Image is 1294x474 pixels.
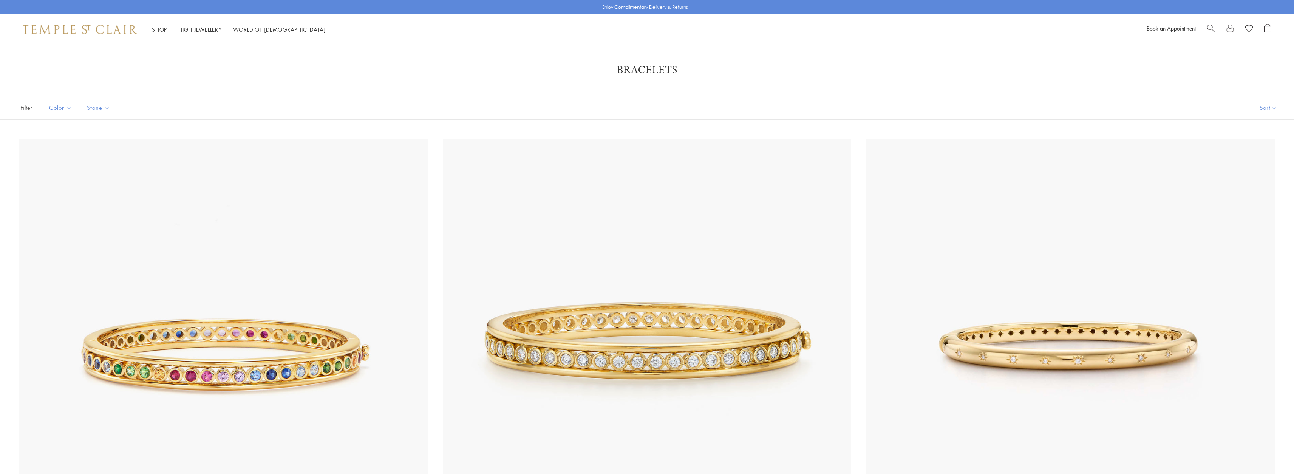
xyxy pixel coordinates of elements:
[152,26,167,33] a: ShopShop
[43,99,77,116] button: Color
[81,99,116,116] button: Stone
[83,103,116,112] span: Stone
[30,63,1264,77] h1: Bracelets
[1245,24,1253,35] a: View Wishlist
[178,26,222,33] a: High JewelleryHigh Jewellery
[23,25,137,34] img: Temple St. Clair
[1256,439,1286,466] iframe: Gorgias live chat messenger
[233,26,326,33] a: World of [DEMOGRAPHIC_DATA]World of [DEMOGRAPHIC_DATA]
[1264,24,1271,35] a: Open Shopping Bag
[45,103,77,112] span: Color
[1207,24,1215,35] a: Search
[152,25,326,34] nav: Main navigation
[1147,25,1196,32] a: Book an Appointment
[1243,96,1294,119] button: Show sort by
[602,3,688,11] p: Enjoy Complimentary Delivery & Returns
